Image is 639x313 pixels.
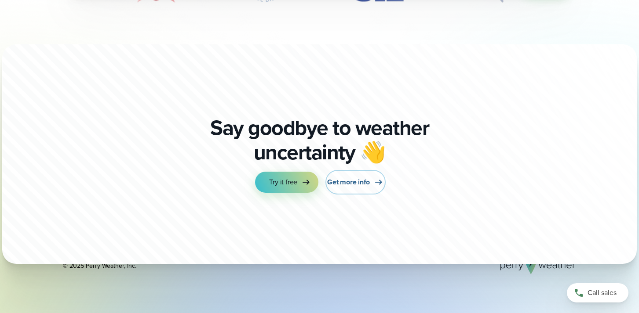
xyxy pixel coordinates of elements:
[567,283,628,302] a: Call sales
[255,172,318,193] a: Try it free
[63,261,136,270] div: © 2025 Perry Weather, Inc.
[588,288,617,298] span: Call sales
[327,172,384,193] a: Get more info
[269,177,297,187] span: Try it free
[327,177,370,187] span: Get more info
[207,115,432,165] p: Say goodbye to weather uncertainty 👋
